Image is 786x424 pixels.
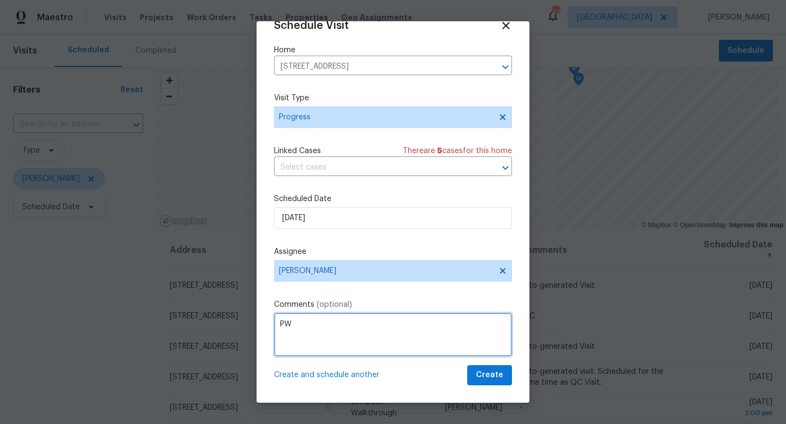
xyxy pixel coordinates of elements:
input: Select cases [274,159,481,176]
span: Create [476,368,503,382]
span: 5 [437,147,442,155]
label: Visit Type [274,93,512,104]
button: Create [467,365,512,385]
span: Progress [279,112,491,123]
span: There are case s for this home [403,146,512,156]
span: Linked Cases [274,146,321,156]
label: Assignee [274,246,512,257]
button: Open [498,160,513,175]
label: Comments [274,299,512,310]
input: M/D/YYYY [274,207,512,229]
textarea: PW [274,313,512,356]
label: Home [274,45,512,56]
label: Scheduled Date [274,193,512,204]
input: Enter in an address [274,58,481,75]
span: Create and schedule another [274,370,379,380]
span: [PERSON_NAME] [279,266,493,275]
span: Close [500,20,512,32]
button: Open [498,59,513,75]
span: Schedule Visit [274,20,349,31]
span: (optional) [317,301,352,308]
